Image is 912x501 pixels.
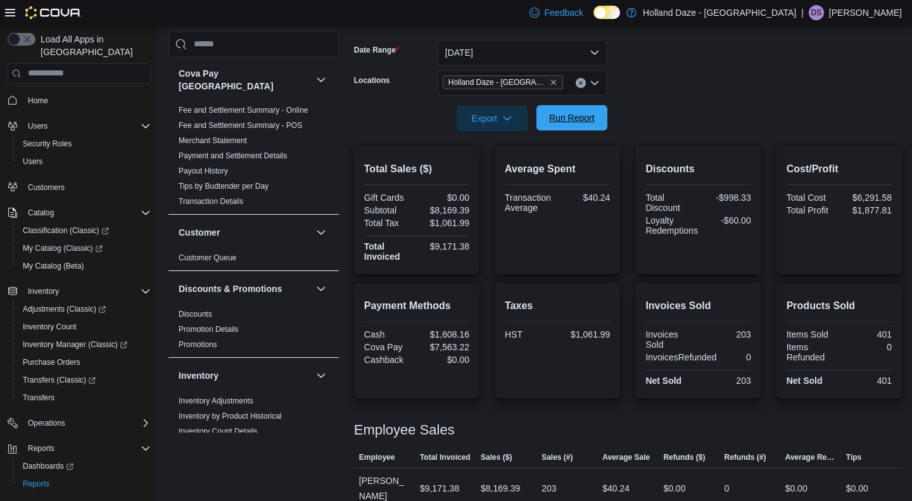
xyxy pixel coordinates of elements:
[23,93,53,108] a: Home
[645,162,750,177] h2: Discounts
[23,205,151,220] span: Catalog
[13,239,156,257] a: My Catalog (Classic)
[3,440,156,457] button: Reports
[18,223,151,238] span: Classification (Classic)
[419,355,469,365] div: $0.00
[590,78,600,88] button: Open list of options
[419,193,469,203] div: $0.00
[313,225,329,240] button: Customer
[725,452,766,462] span: Refunds (#)
[28,96,48,106] span: Home
[663,452,705,462] span: Refunds ($)
[23,139,72,149] span: Security Roles
[663,481,685,496] div: $0.00
[313,368,329,383] button: Inventory
[645,376,681,386] strong: Net Sold
[602,452,650,462] span: Average Sale
[364,329,414,339] div: Cash
[3,204,156,222] button: Catalog
[602,481,630,496] div: $40.24
[701,329,751,339] div: 203
[179,340,217,349] a: Promotions
[443,75,563,89] span: Holland Daze - Orangeville
[364,205,414,215] div: Subtotal
[787,205,837,215] div: Total Profit
[179,325,239,334] a: Promotion Details
[18,258,89,274] a: My Catalog (Beta)
[576,78,586,88] button: Clear input
[3,178,156,196] button: Customers
[809,5,824,20] div: DAWAR SHUKOOR
[364,342,414,352] div: Cova Pay
[354,75,390,86] label: Locations
[13,353,156,371] button: Purchase Orders
[23,393,54,403] span: Transfers
[179,226,311,239] button: Customer
[168,307,339,357] div: Discounts & Promotions
[179,226,220,239] h3: Customer
[313,72,329,87] button: Cova Pay [GEOGRAPHIC_DATA]
[438,40,607,65] button: [DATE]
[541,452,573,462] span: Sales (#)
[787,193,837,203] div: Total Cost
[364,241,400,262] strong: Total Invoiced
[23,284,151,299] span: Inventory
[179,136,247,146] span: Merchant Statement
[359,452,395,462] span: Employee
[23,441,60,456] button: Reports
[846,452,861,462] span: Tips
[785,481,807,496] div: $0.00
[536,105,607,130] button: Run Report
[179,151,287,160] a: Payment and Settlement Details
[448,76,547,89] span: Holland Daze - [GEOGRAPHIC_DATA]
[364,162,469,177] h2: Total Sales ($)
[787,329,837,339] div: Items Sold
[550,79,557,86] button: Remove Holland Daze - Orangeville from selection in this group
[811,5,822,20] span: DS
[560,193,610,203] div: $40.24
[787,342,837,362] div: Items Refunded
[464,106,520,131] span: Export
[179,369,311,382] button: Inventory
[28,418,65,428] span: Operations
[179,411,282,421] span: Inventory by Product Historical
[23,415,70,431] button: Operations
[645,193,695,213] div: Total Discount
[23,357,80,367] span: Purchase Orders
[419,218,469,228] div: $1,061.99
[179,166,228,176] span: Payout History
[13,153,156,170] button: Users
[801,5,804,20] p: |
[23,225,109,236] span: Classification (Classic)
[721,352,750,362] div: 0
[13,300,156,318] a: Adjustments (Classic)
[179,396,253,406] span: Inventory Adjustments
[18,476,54,491] a: Reports
[419,342,469,352] div: $7,563.22
[18,372,101,388] a: Transfers (Classic)
[179,396,253,405] a: Inventory Adjustments
[701,193,751,203] div: -$998.33
[420,452,471,462] span: Total Invoiced
[725,481,730,496] div: 0
[23,284,64,299] button: Inventory
[23,180,70,195] a: Customers
[545,6,583,19] span: Feedback
[419,329,469,339] div: $1,608.16
[420,481,459,496] div: $9,171.38
[13,135,156,153] button: Security Roles
[23,261,84,271] span: My Catalog (Beta)
[179,136,247,145] a: Merchant Statement
[23,92,151,108] span: Home
[179,181,269,191] span: Tips by Budtender per Day
[593,19,594,20] span: Dark Mode
[505,298,610,314] h2: Taxes
[645,215,698,236] div: Loyalty Redemptions
[560,329,610,339] div: $1,061.99
[13,222,156,239] a: Classification (Classic)
[13,457,156,475] a: Dashboards
[18,390,60,405] a: Transfers
[842,376,892,386] div: 401
[179,120,302,130] span: Fee and Settlement Summary - POS
[364,218,414,228] div: Total Tax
